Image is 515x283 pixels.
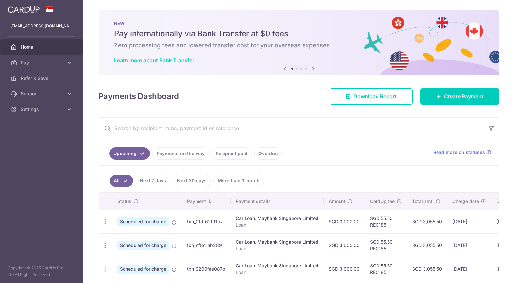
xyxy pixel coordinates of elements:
[152,147,209,160] a: Payments on the way
[99,118,484,139] input: Search by recipient name, payment id or reference
[21,59,64,66] span: Pay
[365,210,407,233] td: SGD 55.50 REC185
[452,198,479,204] span: Charge date
[330,88,413,105] a: Download Report
[236,222,318,228] p: Loan
[447,233,491,257] td: [DATE]
[447,257,491,281] td: [DATE]
[182,233,231,257] td: txn_cf8c1ab2891
[444,92,484,100] span: Create Payment
[420,88,499,105] a: Create Payment
[236,239,318,245] div: Car Loan. Maybank Singapore Limited
[324,257,365,281] td: SGD 3,000.00
[117,241,169,250] span: Scheduled for charge
[236,215,318,222] div: Car Loan. Maybank Singapore Limited
[173,175,211,187] a: Next 30 days
[10,23,73,29] p: [EMAIL_ADDRESS][DOMAIN_NAME]
[21,91,64,97] span: Support
[136,175,170,187] a: Next 7 days
[365,233,407,257] td: SGD 55.50 REC185
[236,245,318,252] p: Loan
[447,210,491,233] td: [DATE]
[114,57,194,64] a: Learn more about Bank Transfer
[236,269,318,276] p: Loan
[182,193,231,210] th: Payment ID
[211,147,252,160] a: Recipient paid
[117,198,131,204] span: Status
[231,193,324,210] th: Payment details
[353,92,397,100] span: Download Report
[213,175,264,187] a: More than 1 month
[114,42,484,49] h6: Zero processing fees and lowered transfer cost for your overseas expenses
[21,75,64,81] span: Refer & Save
[407,210,447,233] td: SGD 3,055.50
[254,147,282,160] a: Overdue
[117,265,169,274] span: Scheduled for charge
[236,263,318,269] div: Car Loan. Maybank Singapore Limited
[110,175,133,187] a: All
[365,257,407,281] td: SGD 55.50 REC185
[99,91,179,102] h4: Payments Dashboard
[114,21,484,26] p: NEW
[21,106,64,113] span: Settings
[324,210,365,233] td: SGD 3,000.00
[182,257,231,281] td: txn_9200fae087b
[114,29,484,39] h5: Pay internationally via Bank Transfer at $0 fees
[21,44,64,50] span: Home
[433,149,485,155] span: Read more on statuses
[407,233,447,257] td: SGD 3,055.50
[370,198,395,204] span: CardUp fee
[407,257,447,281] td: SGD 3,055.50
[117,217,169,226] span: Scheduled for charge
[182,210,231,233] td: txn_01df62f91b7
[8,5,40,13] img: CardUp
[99,10,499,75] img: Bank transfer banner
[324,233,365,257] td: SGD 3,000.00
[433,149,491,155] a: Read more on statuses
[329,198,345,204] span: Amount
[109,147,150,160] a: Upcoming
[412,198,434,204] span: Total amt.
